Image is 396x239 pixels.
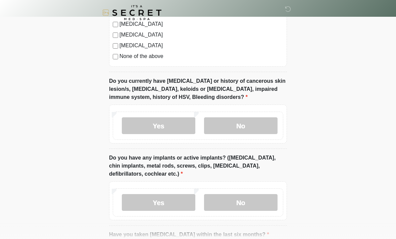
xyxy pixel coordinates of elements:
[109,231,269,239] label: Have you taken [MEDICAL_DATA] within the last six months?
[109,154,287,178] label: Do you have any implants or active implants? ([MEDICAL_DATA], chin implants, metal rods, screws, ...
[122,117,195,134] label: Yes
[113,54,118,59] input: None of the above
[109,77,287,101] label: Do you currently have [MEDICAL_DATA] or history of cancerous skin lesion/s, [MEDICAL_DATA], keloi...
[102,5,161,20] img: It's A Secret Med Spa Logo
[113,43,118,49] input: [MEDICAL_DATA]
[122,194,195,211] label: Yes
[119,31,283,39] label: [MEDICAL_DATA]
[204,194,278,211] label: No
[113,33,118,38] input: [MEDICAL_DATA]
[119,52,283,60] label: None of the above
[119,42,283,50] label: [MEDICAL_DATA]
[204,117,278,134] label: No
